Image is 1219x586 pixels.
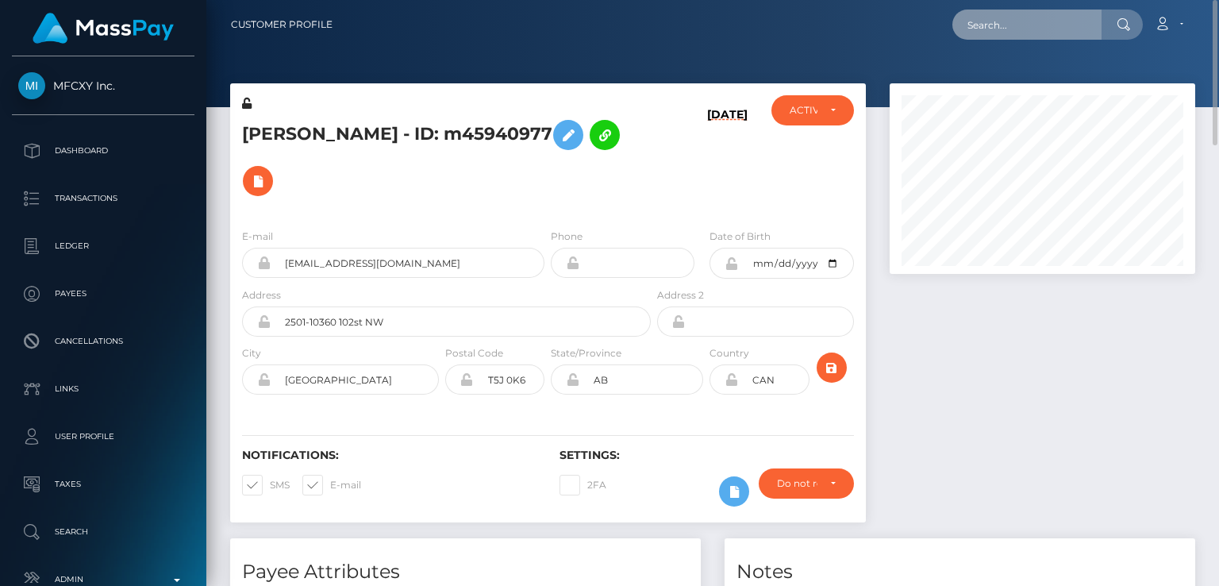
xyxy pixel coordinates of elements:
[777,477,817,490] div: Do not require
[18,330,188,353] p: Cancellations
[18,425,188,449] p: User Profile
[18,282,188,306] p: Payees
[790,104,817,117] div: ACTIVE
[709,346,749,360] label: Country
[242,346,261,360] label: City
[657,288,704,303] label: Address 2
[302,475,361,495] label: E-mail
[771,95,853,125] button: ACTIVE
[242,288,281,303] label: Address
[709,229,771,244] label: Date of Birth
[551,346,621,360] label: State/Province
[12,512,194,552] a: Search
[707,108,748,210] h6: [DATE]
[736,558,1183,586] h4: Notes
[242,229,273,244] label: E-mail
[231,8,333,41] a: Customer Profile
[18,472,188,496] p: Taxes
[759,468,854,499] button: Do not require
[18,72,45,99] img: MFCXY Inc.
[18,377,188,401] p: Links
[242,558,689,586] h4: Payee Attributes
[242,475,290,495] label: SMS
[551,229,583,244] label: Phone
[12,79,194,93] span: MFCXY Inc.
[12,179,194,218] a: Transactions
[18,520,188,544] p: Search
[12,465,194,504] a: Taxes
[18,234,188,258] p: Ledger
[18,139,188,163] p: Dashboard
[560,449,853,462] h6: Settings:
[952,10,1102,40] input: Search...
[445,346,503,360] label: Postal Code
[18,187,188,210] p: Transactions
[12,131,194,171] a: Dashboard
[12,369,194,409] a: Links
[242,449,536,462] h6: Notifications:
[12,322,194,361] a: Cancellations
[33,13,174,44] img: MassPay Logo
[12,417,194,457] a: User Profile
[560,475,606,495] label: 2FA
[242,112,642,204] h5: [PERSON_NAME] - ID: m45940977
[12,274,194,314] a: Payees
[12,226,194,266] a: Ledger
